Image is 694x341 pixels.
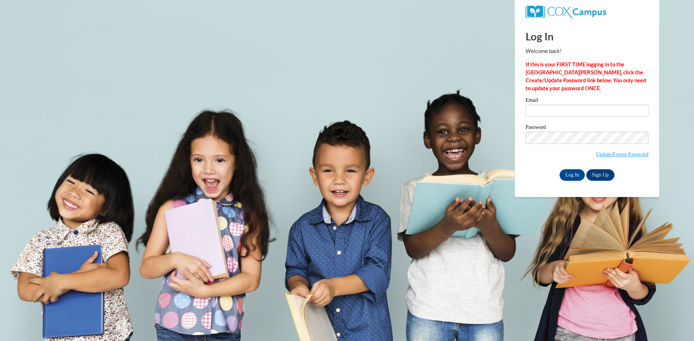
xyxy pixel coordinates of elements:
[596,151,648,157] a: Update/Forgot Password
[526,29,648,44] h1: Log In
[560,169,585,181] input: Log In
[526,61,646,91] strong: If this is your FIRST TIME logging in to the [GEOGRAPHIC_DATA][PERSON_NAME], click the Create/Upd...
[526,97,648,105] label: Email
[526,5,606,18] img: COX Campus
[526,8,606,14] a: COX Campus
[526,47,648,55] p: Welcome back!
[526,124,648,132] label: Password
[586,169,614,181] a: Sign Up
